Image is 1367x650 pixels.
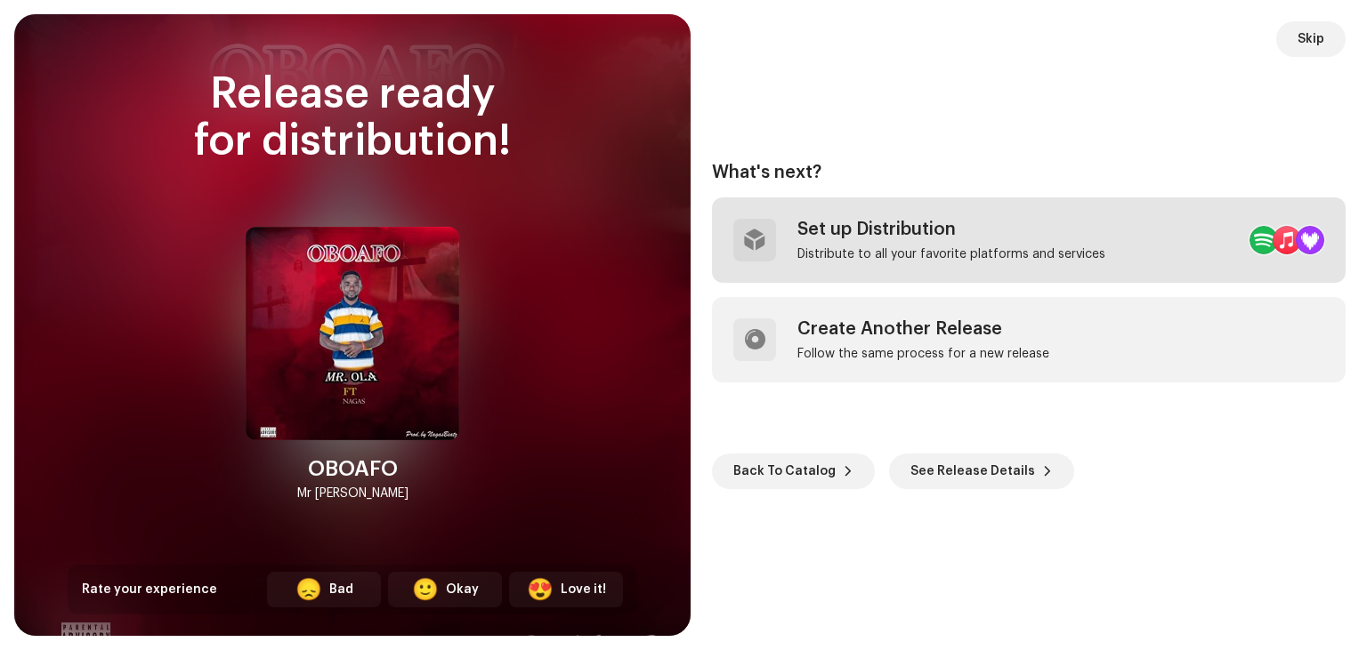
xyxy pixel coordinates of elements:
button: Skip [1276,21,1346,57]
div: What's next? [712,162,1346,183]
re-a-post-create-item: Set up Distribution [712,197,1346,283]
div: 🙂 [412,579,439,600]
div: Follow the same process for a new release [797,347,1049,361]
re-a-post-create-item: Create Another Release [712,297,1346,382]
div: Okay [446,581,479,599]
div: 😞 [295,579,322,600]
div: Create Another Release [797,318,1049,340]
div: Bad [329,581,353,599]
span: Rate your experience [82,583,217,596]
div: 😍 [527,579,554,600]
span: Back To Catalog [733,453,836,489]
div: Set up Distribution [797,219,1105,240]
div: Love it! [561,581,606,599]
div: OBOAFO [308,454,398,483]
button: See Release Details [889,453,1074,489]
button: Back To Catalog [712,453,875,489]
span: Skip [1298,21,1324,57]
div: Mr [PERSON_NAME] [297,483,408,504]
div: Distribute to all your favorite platforms and services [797,247,1105,261]
img: eda4d2e3-1fa8-4c68-9126-c8f6b6948c04 [246,227,459,440]
div: Release ready for distribution! [68,71,637,165]
span: See Release Details [910,453,1035,489]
